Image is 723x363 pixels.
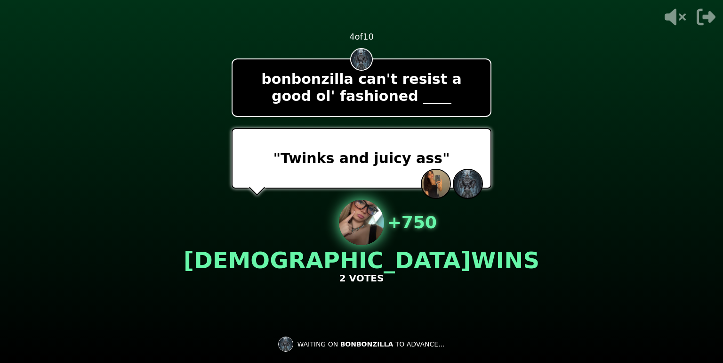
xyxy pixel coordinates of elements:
p: [DEMOGRAPHIC_DATA] WINS [184,249,539,272]
img: Waiting [278,337,293,352]
p: 2 VOTES [339,272,384,285]
img: Neha's profile [422,170,450,198]
p: WAITING ON TO ADVANCE... [297,339,444,349]
p: bonbonzilla can't resist a good ol' fashioned ____ [240,71,483,105]
p: "Twinks and juicy ass" [273,150,450,167]
p: + 750 [387,213,437,232]
p: 4 of 10 [349,30,374,43]
span: BONBONZILLA [340,340,394,348]
img: hot seat user profile pic [351,49,372,70]
img: bonbonzilla's profile [454,170,482,198]
img: result user profile pic [339,200,384,245]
